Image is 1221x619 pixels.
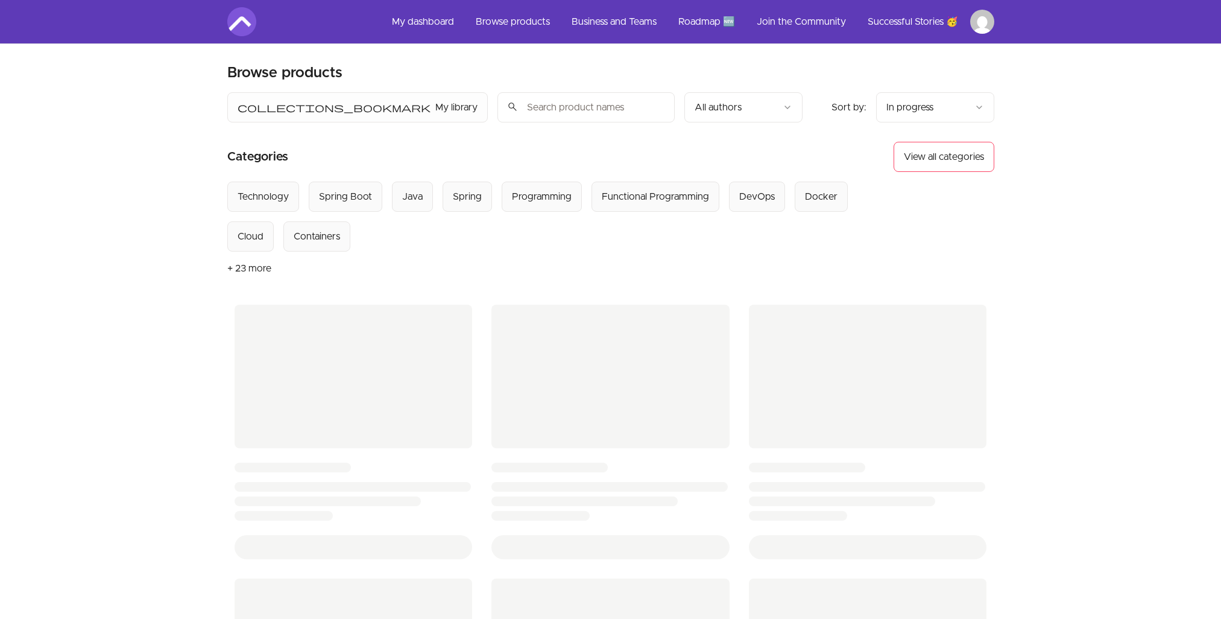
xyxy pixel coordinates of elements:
div: DevOps [739,189,775,204]
button: Filter by author [684,92,803,122]
span: collections_bookmark [238,100,431,115]
h2: Browse products [227,63,342,83]
input: Search product names [497,92,675,122]
a: Successful Stories 🥳 [858,7,968,36]
a: Join the Community [747,7,856,36]
a: My dashboard [382,7,464,36]
div: Spring Boot [319,189,372,204]
button: Filter by My library [227,92,488,122]
div: Cloud [238,229,263,244]
h2: Categories [227,142,288,172]
div: Spring [453,189,482,204]
a: Roadmap 🆕 [669,7,745,36]
button: Product sort options [876,92,994,122]
div: Docker [805,189,838,204]
nav: Main [382,7,994,36]
span: Sort by: [831,103,866,112]
img: Profile image for Sergio Cuadrado [970,10,994,34]
button: + 23 more [227,252,271,285]
div: Programming [512,189,572,204]
button: View all categories [894,142,994,172]
div: Containers [294,229,340,244]
div: Functional Programming [602,189,709,204]
span: search [507,98,518,115]
a: Browse products [466,7,560,36]
img: Amigoscode logo [227,7,256,36]
a: Business and Teams [562,7,666,36]
div: Technology [238,189,289,204]
div: Java [402,189,423,204]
